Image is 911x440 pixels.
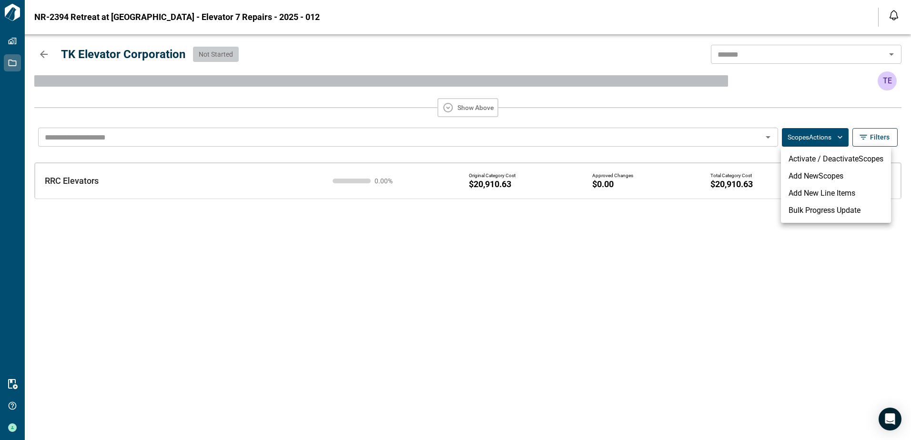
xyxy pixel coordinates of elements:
li: Activate / Deactivate Scopes [781,150,891,168]
li: Bulk Progress Update [781,202,891,219]
ul: ScopesActions [781,147,891,223]
div: Open Intercom Messenger [879,408,901,430]
li: Add New Line Items [781,185,891,202]
li: Add New Scopes [781,168,891,185]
